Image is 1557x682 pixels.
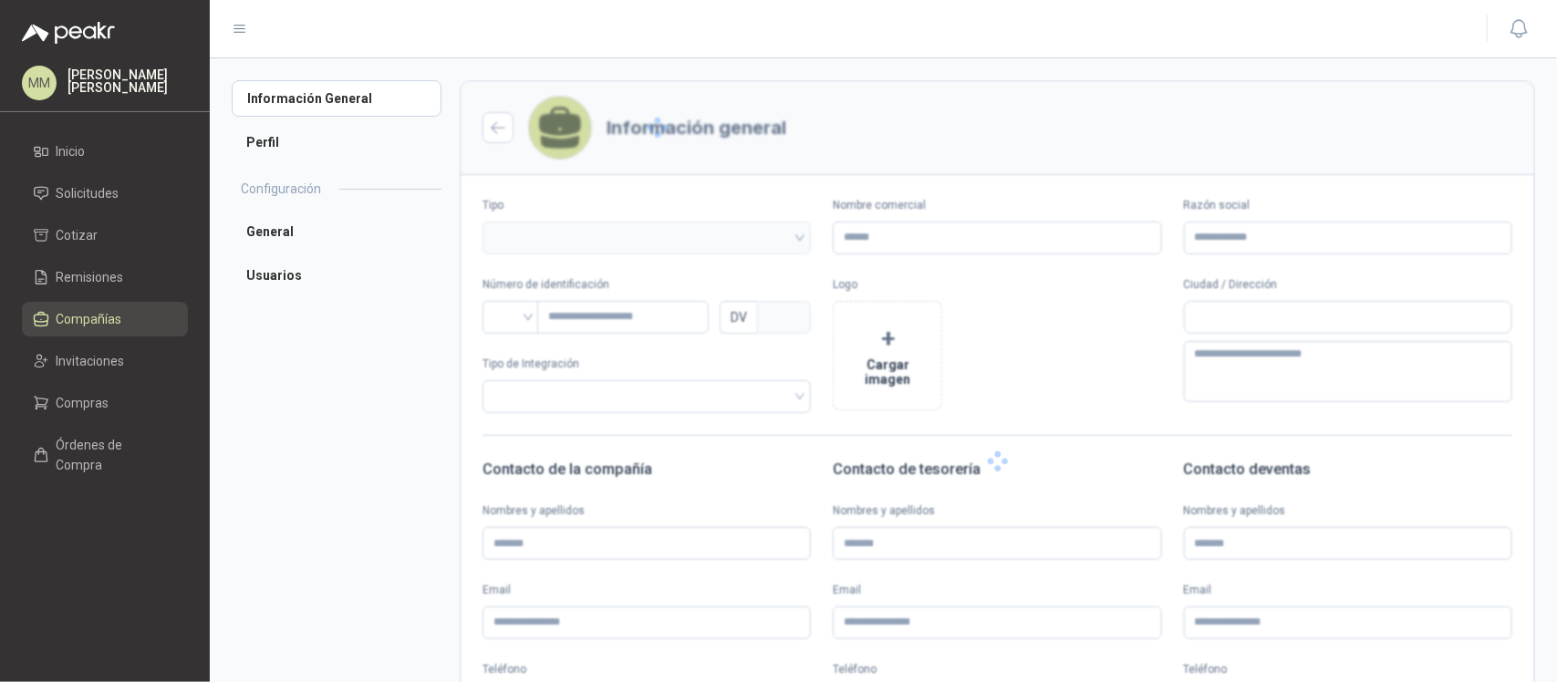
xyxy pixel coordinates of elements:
h2: Configuración [241,179,321,199]
a: Cotizar [22,218,188,253]
a: Solicitudes [22,176,188,211]
span: Órdenes de Compra [57,435,171,475]
p: [PERSON_NAME] [PERSON_NAME] [67,68,188,94]
span: Remisiones [57,267,124,287]
img: Logo peakr [22,22,115,44]
a: Inicio [22,134,188,169]
a: General [232,213,441,250]
span: Compañías [57,309,122,329]
span: Cotizar [57,225,99,245]
a: Compañías [22,302,188,336]
a: Compras [22,386,188,420]
a: Remisiones [22,260,188,294]
span: Invitaciones [57,351,125,371]
a: Usuarios [232,257,441,294]
a: Perfil [232,124,441,160]
div: MM [22,66,57,100]
a: Información General [232,80,441,117]
span: Inicio [57,141,86,161]
span: Solicitudes [57,183,119,203]
a: Invitaciones [22,344,188,378]
a: Órdenes de Compra [22,428,188,482]
span: Compras [57,393,109,413]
